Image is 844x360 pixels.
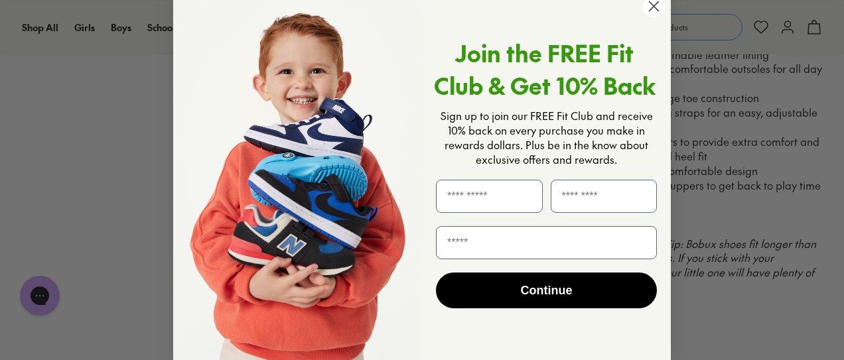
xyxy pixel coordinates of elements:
[436,226,657,259] input: Email
[551,180,658,213] input: Last Name
[434,36,656,101] span: Join the FREE Fit Club & Get 10% Back
[436,272,657,308] button: Continue
[441,108,653,166] span: Sign up to join our FREE Fit Club and receive 10% back on every purchase you make in rewards doll...
[436,180,543,213] input: First Name
[7,5,46,44] button: Open gorgias live chat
